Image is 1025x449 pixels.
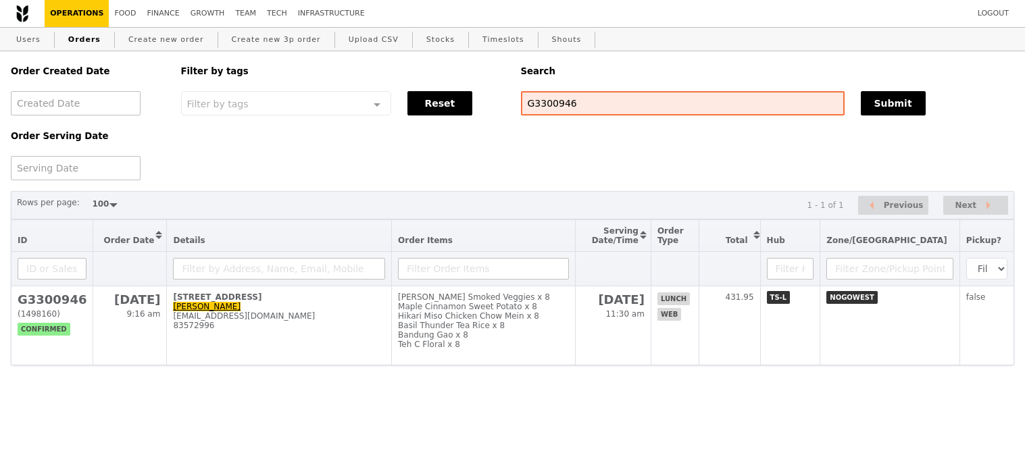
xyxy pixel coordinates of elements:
h2: [DATE] [99,292,160,307]
img: Grain logo [16,5,28,22]
span: ID [18,236,27,245]
a: Timeslots [477,28,529,52]
a: Create new order [123,28,209,52]
span: Order Items [398,236,453,245]
span: lunch [657,292,690,305]
h2: G3300946 [18,292,86,307]
span: NOGOWEST [826,291,877,304]
span: Order Type [657,226,684,245]
div: (1498160) [18,309,86,319]
span: 431.95 [726,292,754,302]
span: Next [955,197,976,213]
a: Orders [63,28,106,52]
input: Search any field [521,91,845,115]
div: [STREET_ADDRESS] [173,292,385,302]
button: Reset [407,91,472,115]
a: Stocks [421,28,460,52]
div: Basil Thunder Tea Rice x 8 [398,321,569,330]
input: Filter Zone/Pickup Point [826,258,953,280]
input: Filter Hub [767,258,814,280]
span: Filter by tags [187,97,249,109]
span: 9:16 am [127,309,161,319]
a: Upload CSV [343,28,404,52]
a: Shouts [547,28,587,52]
div: Maple Cinnamon Sweet Potato x 8 [398,302,569,311]
div: Bandung Gao x 8 [398,330,569,340]
button: Submit [861,91,926,115]
span: false [966,292,986,302]
span: Hub [767,236,785,245]
span: 11:30 am [605,309,644,319]
span: TS-L [767,291,791,304]
div: [EMAIL_ADDRESS][DOMAIN_NAME] [173,311,385,321]
input: Filter by Address, Name, Email, Mobile [173,258,385,280]
h2: [DATE] [582,292,645,307]
span: web [657,308,681,321]
label: Rows per page: [17,196,80,209]
div: Hikari Miso Chicken Chow Mein x 8 [398,311,569,321]
h5: Search [521,66,1015,76]
input: ID or Salesperson name [18,258,86,280]
div: 1 - 1 of 1 [807,201,843,210]
span: confirmed [18,323,70,336]
h5: Order Serving Date [11,131,165,141]
h5: Filter by tags [181,66,505,76]
span: Previous [884,197,924,213]
a: Users [11,28,46,52]
span: Pickup? [966,236,1001,245]
span: Details [173,236,205,245]
a: Create new 3p order [226,28,326,52]
div: Teh C Floral x 8 [398,340,569,349]
h5: Order Created Date [11,66,165,76]
input: Serving Date [11,156,141,180]
button: Next [943,196,1008,215]
input: Filter Order Items [398,258,569,280]
div: 83572996 [173,321,385,330]
input: Created Date [11,91,141,115]
span: Zone/[GEOGRAPHIC_DATA] [826,236,947,245]
div: [PERSON_NAME] Smoked Veggies x 8 [398,292,569,302]
button: Previous [858,196,928,215]
a: [PERSON_NAME] [173,302,241,311]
